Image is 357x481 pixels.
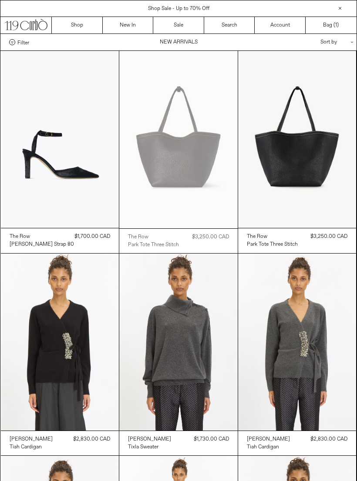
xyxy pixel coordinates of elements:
a: Account [255,17,306,33]
img: The Row Park Tote Three Stitch [119,51,238,228]
span: 1 [335,22,337,29]
div: $2,830.00 CAD [73,435,110,443]
a: Shop Sale - Up to 70% Off [148,5,209,12]
a: Tiah Cardigan [247,443,290,451]
a: [PERSON_NAME] Strap 80 [10,240,74,248]
span: ) [335,21,339,29]
a: Park Tote Three Stitch [128,241,179,249]
div: Tiah Cardigan [247,444,279,451]
div: Tixla Sweater [128,444,158,451]
div: $2,830.00 CAD [310,435,347,443]
span: Filter [17,39,29,45]
a: Park Tote Three Stitch [247,240,298,248]
a: [PERSON_NAME] [247,435,290,443]
a: Tixla Sweater [128,443,171,451]
div: $1,730.00 CAD [194,435,229,443]
a: The Row [247,233,298,240]
a: Bag () [306,17,357,33]
a: Search [204,17,255,33]
div: The Row [128,234,148,241]
div: Sort by [269,34,348,50]
a: [PERSON_NAME] [128,435,171,443]
div: The Row [247,233,267,240]
div: Tiah Cardigan [10,444,42,451]
a: The Row [128,233,179,241]
a: Tiah Cardigan [10,443,53,451]
a: The Row [10,233,74,240]
div: The Row [10,233,30,240]
img: Dries Van Noten Tiah Cardigan in dark grey [238,254,357,431]
a: [PERSON_NAME] [10,435,53,443]
a: Sale [153,17,204,33]
a: Shop [52,17,103,33]
img: Dries Van Noten Tixla Sweater in dark grey [119,254,238,431]
div: [PERSON_NAME] [128,436,171,443]
div: [PERSON_NAME] [247,436,290,443]
a: New In [103,17,154,33]
div: $3,250.00 CAD [192,233,229,241]
img: The Row Carla Ankle Strap [1,51,119,228]
div: [PERSON_NAME] [10,436,53,443]
div: $3,250.00 CAD [310,233,347,240]
div: $1,700.00 CAD [74,233,110,240]
img: The Row Park Tote Three Stitch [238,51,357,228]
img: Dries Van Noten Tiah Cardigan in black [1,254,119,431]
